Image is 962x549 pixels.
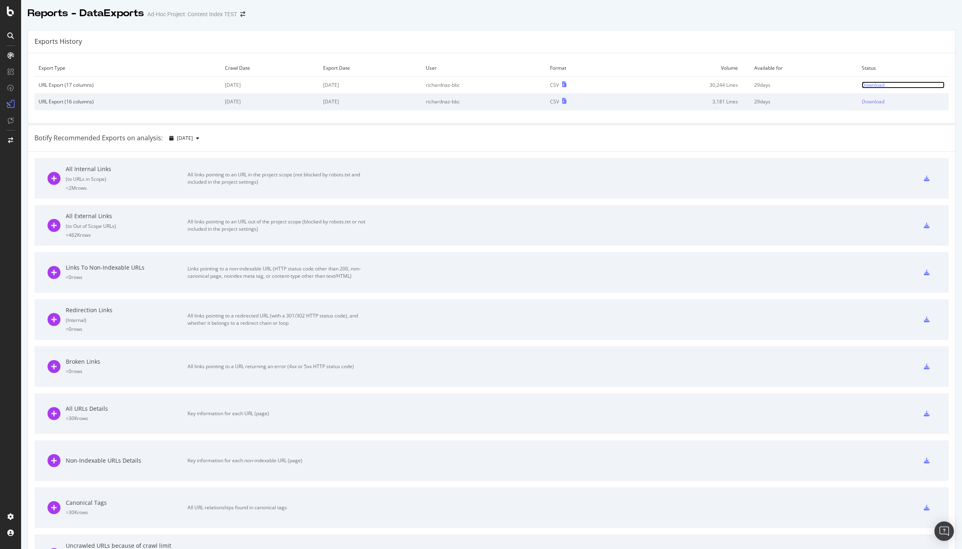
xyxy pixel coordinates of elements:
button: [DATE] [166,132,203,145]
div: csv-export [924,176,930,181]
div: = 0 rows [66,326,188,332]
td: [DATE] [221,77,319,94]
td: Format [546,60,619,77]
td: 3,181 Lines [619,93,750,110]
div: Links pointing to a non-indexable URL (HTTP status code other than 200, non-canonical page, noind... [188,265,370,280]
div: csv-export [924,223,930,228]
td: Available for [750,60,858,77]
div: CSV [550,98,559,105]
div: All URL relationships found in canonical tags [188,504,370,511]
div: Canonical Tags [66,499,188,507]
td: Status [858,60,949,77]
div: CSV [550,81,559,88]
td: Crawl Date [221,60,319,77]
div: csv-export [924,270,930,275]
div: ( to URLs in Scope ) [66,176,188,182]
div: Download [862,98,884,105]
div: All links pointing to an URL out of the project scope (blocked by robots.txt or not included in t... [188,218,370,233]
td: Export Type [35,60,221,77]
td: Export Date [319,60,422,77]
td: [DATE] [221,93,319,110]
td: User [422,60,546,77]
div: = 2M rows [66,184,188,191]
div: csv-export [924,458,930,463]
div: = 30K rows [66,509,188,516]
td: Volume [619,60,750,77]
div: csv-export [924,411,930,416]
div: ( Internal ) [66,317,188,324]
div: csv-export [924,364,930,369]
div: Exports History [35,37,82,46]
div: Ad-Hoc Project: Content Index TEST [147,10,237,18]
div: All URLs Details [66,405,188,413]
div: arrow-right-arrow-left [240,11,245,17]
td: [DATE] [319,77,422,94]
td: richardnaz-bbc [422,77,546,94]
td: 29 days [750,77,858,94]
div: csv-export [924,505,930,510]
a: Download [862,81,945,88]
td: 30,244 Lines [619,77,750,94]
div: csv-export [924,317,930,322]
div: Non-Indexable URLs Details [66,457,188,465]
div: Links To Non-Indexable URLs [66,264,188,272]
div: = 30K rows [66,415,188,422]
div: ( to Out of Scope URLs ) [66,223,188,229]
div: Key information for each non-indexable URL (page) [188,457,370,464]
div: URL Export (16 columns) [39,98,217,105]
div: Open Intercom Messenger [934,521,954,541]
span: 2025 Aug. 25th [177,135,193,142]
div: All links pointing to a redirected URL (with a 301/302 HTTP status code), and whether it belongs ... [188,312,370,327]
div: Botify Recommended Exports on analysis: [35,133,163,143]
td: [DATE] [319,93,422,110]
div: = 0 rows [66,274,188,281]
div: Key information for each URL (page) [188,410,370,417]
div: = 0 rows [66,368,188,375]
div: Download [862,81,884,88]
div: Redirection Links [66,306,188,314]
div: All links pointing to a URL returning an error (4xx or 5xx HTTP status code) [188,363,370,370]
div: = 462K rows [66,232,188,238]
td: 29 days [750,93,858,110]
div: Reports - DataExports [28,6,144,20]
td: richardnaz-bbc [422,93,546,110]
div: Broken Links [66,358,188,366]
div: All External Links [66,212,188,220]
div: All links pointing to an URL in the project scope (not blocked by robots.txt and included in the ... [188,171,370,186]
a: Download [862,98,945,105]
div: URL Export (17 columns) [39,81,217,88]
div: All Internal Links [66,165,188,173]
